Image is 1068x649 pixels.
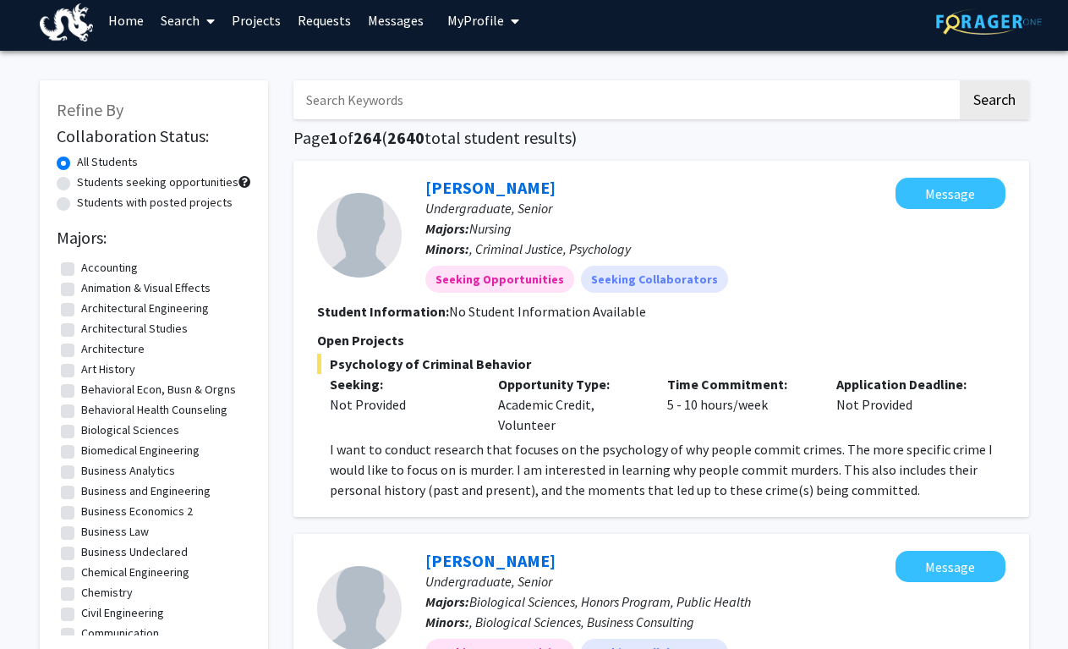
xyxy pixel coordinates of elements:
span: Nursing [469,220,512,237]
span: Undergraduate, Senior [425,200,552,217]
label: Communication [81,624,159,642]
p: Opportunity Type: [498,374,642,394]
span: 2640 [387,127,424,148]
h2: Collaboration Status: [57,126,251,146]
label: Biological Sciences [81,421,179,439]
label: Behavioral Econ, Busn & Orgns [81,381,236,399]
div: Not Provided [330,394,474,415]
a: [PERSON_NAME] [425,177,556,198]
span: Refine By [57,99,123,120]
img: Drexel University Logo [40,3,94,41]
button: Message Sevinch Rakhmonova [895,551,1005,582]
label: Business Economics 2 [81,503,193,520]
iframe: Chat [13,573,72,636]
a: [PERSON_NAME] [425,550,556,571]
span: , Criminal Justice, Psychology [469,240,631,257]
div: Academic Credit, Volunteer [485,374,654,435]
p: Time Commitment: [667,374,811,394]
b: Minors: [425,240,469,257]
label: Animation & Visual Effects [81,279,211,297]
b: Majors: [425,220,469,237]
span: Open Projects [317,332,404,349]
h1: Page of ( total student results) [293,128,1029,148]
mat-chip: Seeking Collaborators [581,266,728,293]
span: 1 [329,127,338,148]
span: My Profile [447,12,504,29]
span: 264 [353,127,381,148]
label: Business Analytics [81,462,175,480]
label: Behavioral Health Counseling [81,401,227,419]
label: Accounting [81,259,138,277]
span: Psychology of Criminal Behavior [317,354,1005,374]
p: Seeking: [330,374,474,394]
label: All Students [77,153,138,171]
p: Application Deadline: [836,374,980,394]
label: Chemical Engineering [81,564,189,581]
label: Business Law [81,523,149,541]
button: Message Lexi Abrams [895,178,1005,209]
input: Search Keywords [293,80,957,119]
mat-chip: Seeking Opportunities [425,266,574,293]
div: Not Provided [824,374,993,435]
label: Business and Engineering [81,482,211,500]
p: I want to conduct research that focuses on the psychology of why people commit crimes. The more s... [330,439,1005,500]
label: Civil Engineering [81,604,164,622]
span: No Student Information Available [449,303,646,320]
span: , Biological Sciences, Business Consulting [469,613,694,630]
span: Biological Sciences, Honors Program, Public Health [469,593,751,610]
button: Search [960,80,1029,119]
b: Majors: [425,593,469,610]
b: Minors: [425,613,469,630]
label: Business Undeclared [81,543,188,561]
label: Students seeking opportunities [77,173,238,191]
label: Biomedical Engineering [81,442,200,459]
span: Undergraduate, Senior [425,573,552,590]
label: Chemistry [81,584,133,602]
label: Students with posted projects [77,194,233,212]
label: Art History [81,360,135,378]
h2: Majors: [57,228,251,248]
div: 5 - 10 hours/week [654,374,824,435]
label: Architecture [81,340,145,358]
b: Student Information: [317,303,449,320]
img: ForagerOne Logo [936,8,1042,35]
label: Architectural Studies [81,320,188,338]
label: Architectural Engineering [81,300,209,317]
